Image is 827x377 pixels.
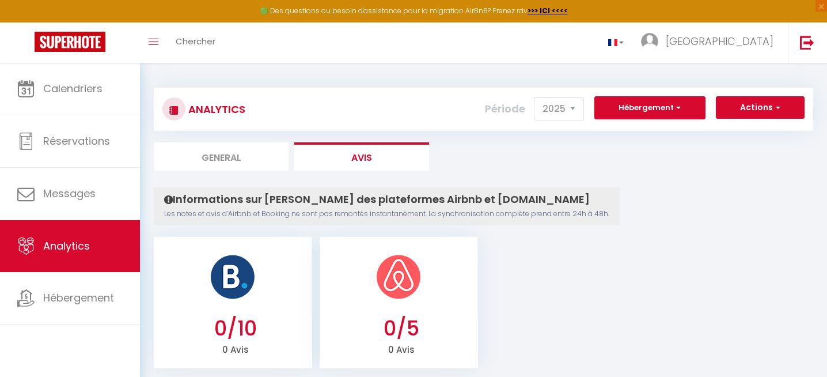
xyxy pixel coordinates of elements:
p: Les notes et avis d’Airbnb et Booking ne sont pas remontés instantanément. La synchronisation com... [164,209,609,220]
span: Réservations [43,134,110,148]
img: Super Booking [35,32,105,52]
img: logout [800,35,814,50]
span: Messages [43,186,96,201]
label: Période [485,96,525,122]
span: Calendriers [43,81,103,96]
li: General [154,142,289,171]
a: ... [GEOGRAPHIC_DATA] [632,22,788,63]
h3: 0/10 [162,316,309,341]
button: Actions [716,96,805,119]
p: 0 Avis [162,341,309,357]
a: >>> ICI <<<< [528,6,568,16]
a: Chercher [167,22,224,63]
p: 0 Avis [328,341,475,357]
h3: Analytics [185,96,245,122]
span: [GEOGRAPHIC_DATA] [666,34,773,48]
span: Chercher [176,35,215,47]
h4: Informations sur [PERSON_NAME] des plateformes Airbnb et [DOMAIN_NAME] [164,193,609,206]
img: ... [641,33,658,50]
li: Avis [294,142,429,171]
button: Hébergement [594,96,705,119]
h3: 0/5 [328,316,475,341]
span: Hébergement [43,291,114,305]
span: Analytics [43,239,90,253]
